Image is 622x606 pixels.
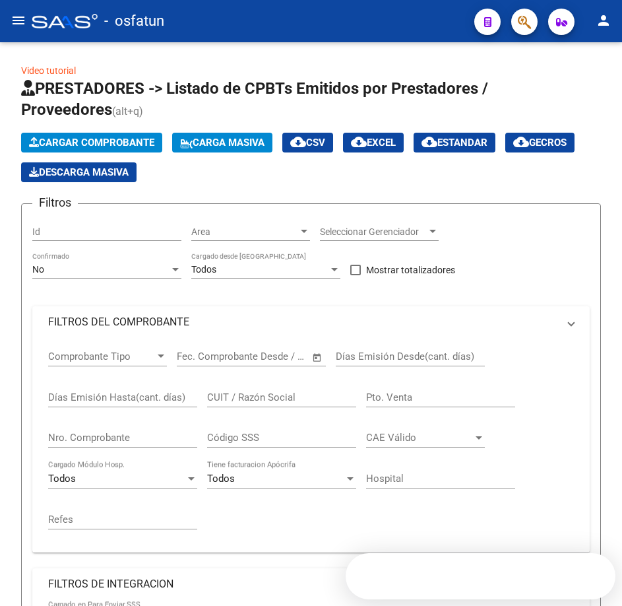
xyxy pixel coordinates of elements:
span: Mostrar totalizadores [366,262,455,278]
span: - osfatun [104,7,164,36]
iframe: Intercom live chat discovery launcher [346,553,615,599]
mat-panel-title: FILTROS DE INTEGRACION [48,577,558,591]
span: Gecros [513,137,567,149]
button: Estandar [414,133,495,152]
span: Todos [48,473,76,485]
input: Fecha fin [242,351,306,362]
iframe: Intercom live chat [577,561,609,593]
button: EXCEL [343,133,404,152]
span: No [32,264,44,275]
input: Fecha inicio [177,351,230,362]
mat-panel-title: FILTROS DEL COMPROBANTE [48,315,558,329]
h3: Filtros [32,193,78,212]
span: Todos [191,264,216,275]
mat-icon: cloud_download [421,134,437,150]
span: Todos [207,473,235,485]
mat-icon: cloud_download [513,134,529,150]
span: Estandar [421,137,487,149]
span: Seleccionar Gerenciador [320,226,427,238]
span: Cargar Comprobante [29,137,154,149]
button: Cargar Comprobante [21,133,162,152]
span: Carga Masiva [180,137,264,149]
app-download-masive: Descarga masiva de comprobantes (adjuntos) [21,162,137,182]
mat-expansion-panel-header: FILTROS DE INTEGRACION [32,568,590,600]
span: Descarga Masiva [29,166,129,178]
div: FILTROS DEL COMPROBANTE [32,338,590,553]
mat-icon: cloud_download [290,134,306,150]
span: EXCEL [351,137,396,149]
span: Comprobante Tipo [48,351,155,362]
mat-icon: menu [11,13,26,28]
span: CAE Válido [366,432,473,444]
button: Carga Masiva [172,133,272,152]
span: CSV [290,137,325,149]
button: Open calendar [310,350,325,365]
span: (alt+q) [112,105,143,118]
mat-icon: person [596,13,611,28]
a: Video tutorial [21,65,76,76]
button: Descarga Masiva [21,162,137,182]
span: Area [191,226,298,238]
span: PRESTADORES -> Listado de CPBTs Emitidos por Prestadores / Proveedores [21,79,488,119]
mat-icon: cloud_download [351,134,367,150]
mat-expansion-panel-header: FILTROS DEL COMPROBANTE [32,306,590,338]
button: Gecros [505,133,575,152]
button: CSV [282,133,333,152]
